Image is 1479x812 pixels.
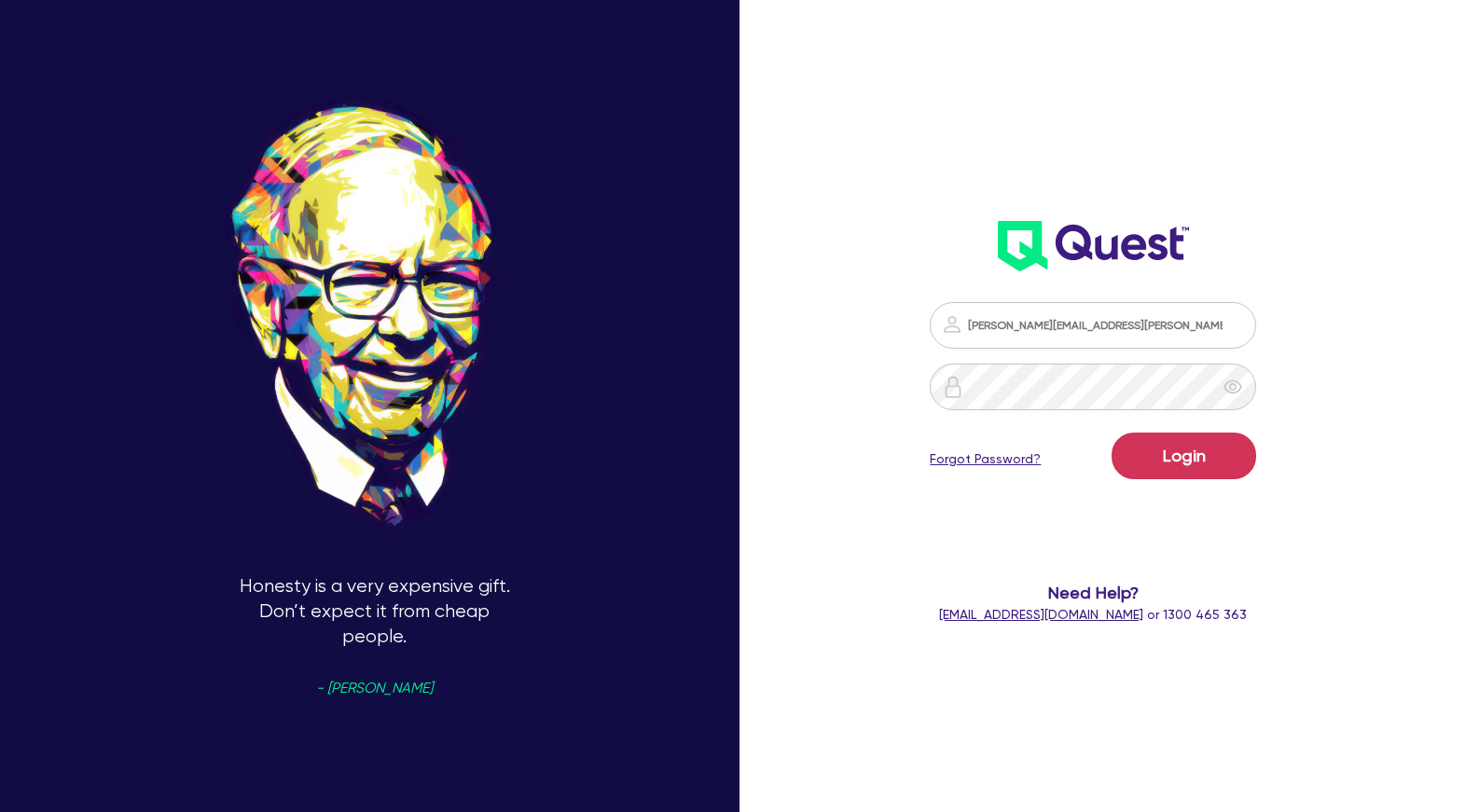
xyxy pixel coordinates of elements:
span: eye [1223,378,1242,396]
img: icon-password [941,313,963,336]
img: icon-password [942,376,964,398]
button: Login [1112,433,1256,479]
img: wH2k97JdezQIQAAAABJRU5ErkJggg== [998,221,1189,271]
a: Forgot Password? [930,449,1041,469]
input: Email address [930,302,1256,349]
span: - [PERSON_NAME] [316,681,433,695]
span: or 1300 465 363 [939,607,1247,622]
span: Need Help? [900,580,1286,605]
a: [EMAIL_ADDRESS][DOMAIN_NAME] [939,607,1143,622]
